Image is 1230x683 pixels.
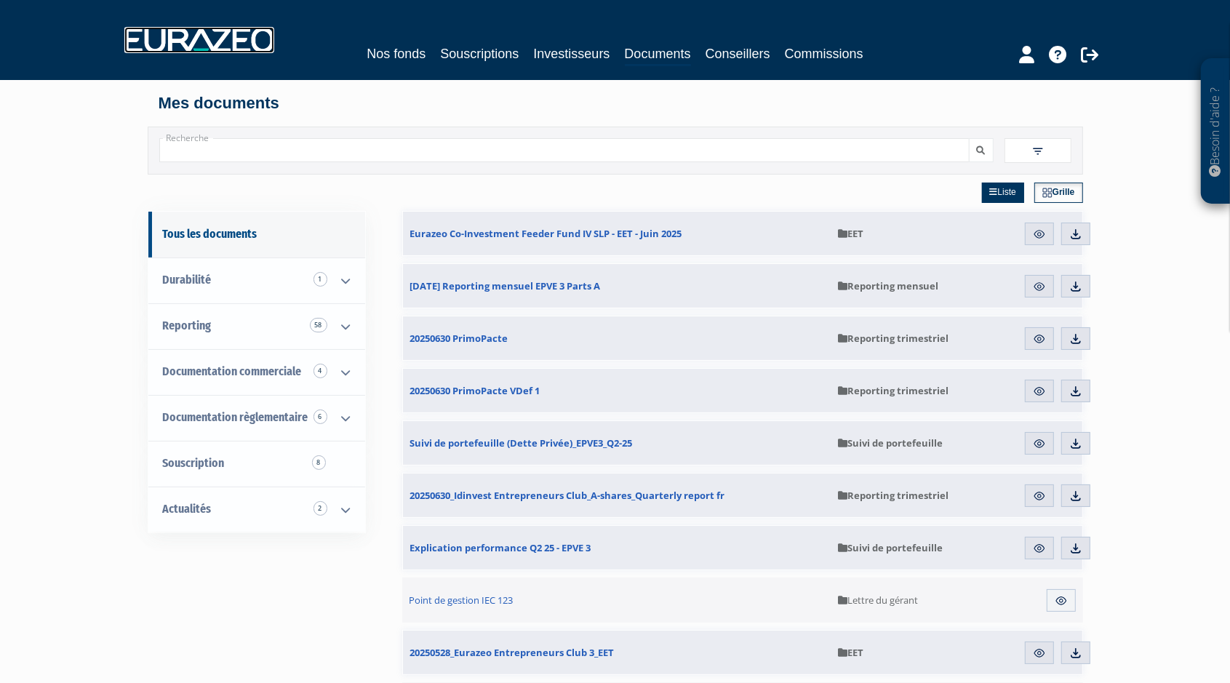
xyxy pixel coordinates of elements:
[403,526,831,570] a: Explication performance Q2 25 - EPVE 3
[410,489,725,502] span: 20250630_Idinvest Entrepreneurs Club_A-shares_Quarterly report fr
[163,410,308,424] span: Documentation règlementaire
[1033,228,1046,241] img: eye.svg
[163,273,212,287] span: Durabilité
[163,456,225,470] span: Souscription
[838,489,949,502] span: Reporting trimestriel
[838,384,949,397] span: Reporting trimestriel
[314,410,327,424] span: 6
[148,395,365,441] a: Documentation règlementaire 6
[314,501,327,516] span: 2
[163,364,302,378] span: Documentation commerciale
[1033,385,1046,398] img: eye.svg
[1033,542,1046,555] img: eye.svg
[403,421,831,465] a: Suivi de portefeuille (Dette Privée)_EPVE3_Q2-25
[403,212,831,255] a: Eurazeo Co-Investment Feeder Fund IV SLP - EET - Juin 2025
[838,541,943,554] span: Suivi de portefeuille
[1042,188,1053,198] img: grid.svg
[148,303,365,349] a: Reporting 58
[410,332,508,345] span: 20250630 PrimoPacte
[838,227,863,240] span: EET
[403,264,831,308] a: [DATE] Reporting mensuel EPVE 3 Parts A
[410,436,633,450] span: Suivi de portefeuille (Dette Privée)_EPVE3_Q2-25
[1069,647,1082,660] img: download.svg
[403,369,831,412] a: 20250630 PrimoPacte VDef 1
[310,318,327,332] span: 58
[625,44,691,66] a: Documents
[1069,280,1082,293] img: download.svg
[403,474,831,517] a: 20250630_Idinvest Entrepreneurs Club_A-shares_Quarterly report fr
[159,138,970,162] input: Recherche
[410,541,591,554] span: Explication performance Q2 25 - EPVE 3
[410,646,615,659] span: 20250528_Eurazeo Entrepreneurs Club 3_EET
[706,44,770,64] a: Conseillers
[148,441,365,487] a: Souscription8
[1033,332,1046,346] img: eye.svg
[1033,280,1046,293] img: eye.svg
[1069,228,1082,241] img: download.svg
[159,95,1072,112] h4: Mes documents
[533,44,610,64] a: Investisseurs
[163,319,212,332] span: Reporting
[314,272,327,287] span: 1
[402,578,831,623] a: Point de gestion IEC 123
[1034,183,1083,203] a: Grille
[838,646,863,659] span: EET
[1069,490,1082,503] img: download.svg
[440,44,519,64] a: Souscriptions
[148,487,365,532] a: Actualités 2
[838,436,943,450] span: Suivi de portefeuille
[838,279,938,292] span: Reporting mensuel
[1033,647,1046,660] img: eye.svg
[403,631,831,674] a: 20250528_Eurazeo Entrepreneurs Club 3_EET
[312,455,326,470] span: 8
[410,384,540,397] span: 20250630 PrimoPacte VDef 1
[1033,490,1046,503] img: eye.svg
[314,364,327,378] span: 4
[148,212,365,257] a: Tous les documents
[410,279,601,292] span: [DATE] Reporting mensuel EPVE 3 Parts A
[1033,437,1046,450] img: eye.svg
[838,332,949,345] span: Reporting trimestriel
[982,183,1024,203] a: Liste
[1069,332,1082,346] img: download.svg
[1069,385,1082,398] img: download.svg
[785,44,863,64] a: Commissions
[410,227,682,240] span: Eurazeo Co-Investment Feeder Fund IV SLP - EET - Juin 2025
[1069,437,1082,450] img: download.svg
[1055,594,1068,607] img: eye.svg
[163,502,212,516] span: Actualités
[1207,66,1224,197] p: Besoin d'aide ?
[148,349,365,395] a: Documentation commerciale 4
[367,44,426,64] a: Nos fonds
[410,594,514,607] span: Point de gestion IEC 123
[148,257,365,303] a: Durabilité 1
[1069,542,1082,555] img: download.svg
[838,594,918,607] span: Lettre du gérant
[1031,145,1045,158] img: filter.svg
[403,316,831,360] a: 20250630 PrimoPacte
[124,27,274,53] img: 1732889491-logotype_eurazeo_blanc_rvb.png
